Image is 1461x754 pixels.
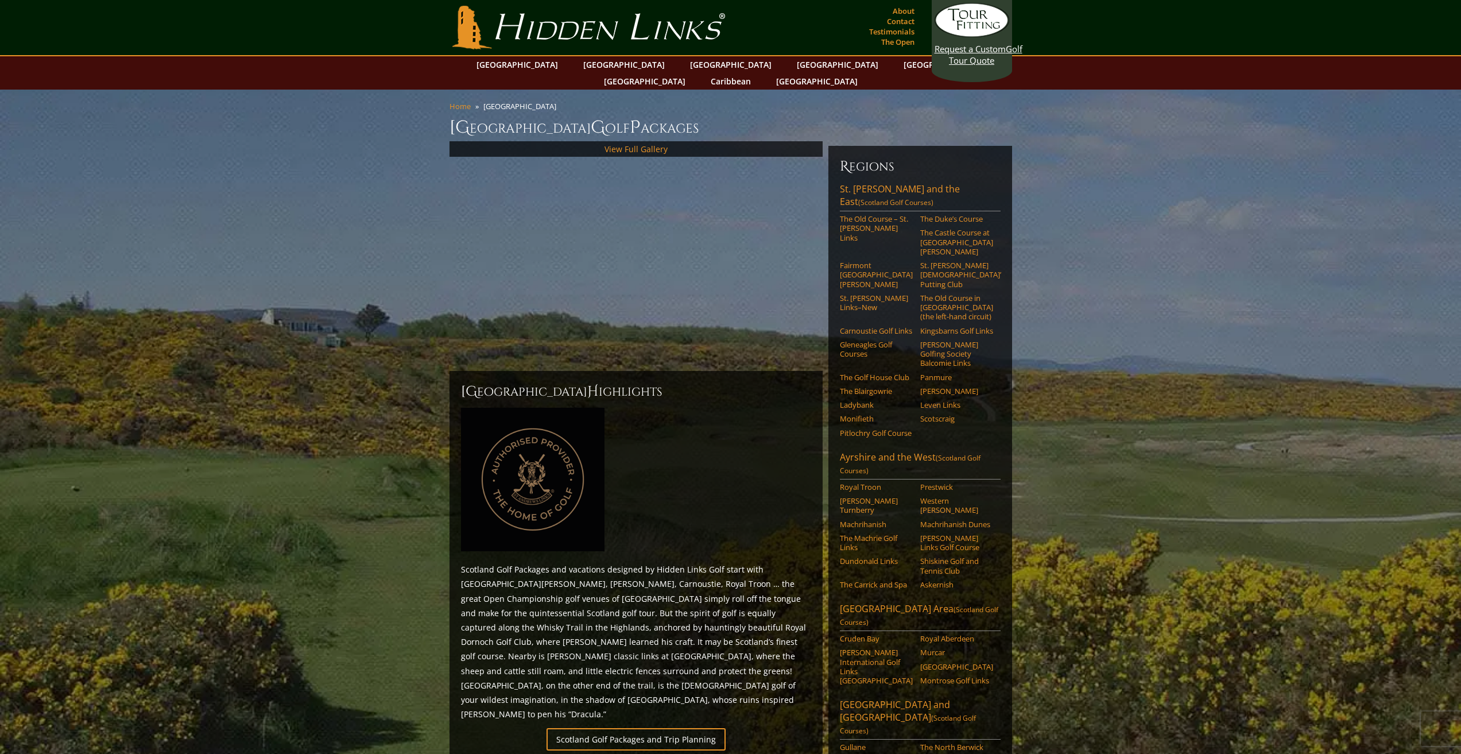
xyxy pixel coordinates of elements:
[920,228,993,256] a: The Castle Course at [GEOGRAPHIC_DATA][PERSON_NAME]
[878,34,917,50] a: The Open
[920,556,993,575] a: Shiskine Golf and Tennis Club
[840,157,1001,176] h6: Regions
[840,602,1001,631] a: [GEOGRAPHIC_DATA] Area(Scotland Golf Courses)
[920,414,993,423] a: Scotscraig
[840,414,913,423] a: Monifieth
[840,214,913,242] a: The Old Course – St. [PERSON_NAME] Links
[858,198,933,207] span: (Scotland Golf Courses)
[920,676,993,685] a: Montrose Golf Links
[920,214,993,223] a: The Duke’s Course
[884,13,917,29] a: Contact
[461,382,811,401] h2: [GEOGRAPHIC_DATA] ighlights
[898,56,991,73] a: [GEOGRAPHIC_DATA]
[840,428,913,438] a: Pitlochry Golf Course
[840,340,913,359] a: Gleneagles Golf Courses
[935,3,1009,66] a: Request a CustomGolf Tour Quote
[791,56,884,73] a: [GEOGRAPHIC_DATA]
[920,662,993,671] a: [GEOGRAPHIC_DATA]
[920,634,993,643] a: Royal Aberdeen
[587,382,599,401] span: H
[840,533,913,552] a: The Machrie Golf Links
[591,116,605,139] span: G
[920,340,993,368] a: [PERSON_NAME] Golfing Society Balcomie Links
[935,43,1006,55] span: Request a Custom
[840,261,913,289] a: Fairmont [GEOGRAPHIC_DATA][PERSON_NAME]
[840,482,913,492] a: Royal Troon
[840,648,913,685] a: [PERSON_NAME] International Golf Links [GEOGRAPHIC_DATA]
[840,605,998,627] span: (Scotland Golf Courses)
[920,400,993,409] a: Leven Links
[840,453,981,475] span: (Scotland Golf Courses)
[840,634,913,643] a: Cruden Bay
[920,326,993,335] a: Kingsbarns Golf Links
[920,743,993,752] a: The North Berwick
[840,373,913,382] a: The Golf House Club
[920,580,993,589] a: Askernish
[840,580,913,589] a: The Carrick and Spa
[578,56,671,73] a: [GEOGRAPHIC_DATA]
[890,3,917,19] a: About
[630,116,641,139] span: P
[604,144,668,154] a: View Full Gallery
[840,556,913,566] a: Dundonald Links
[471,56,564,73] a: [GEOGRAPHIC_DATA]
[483,101,561,111] li: [GEOGRAPHIC_DATA]
[840,400,913,409] a: Ladybank
[770,73,863,90] a: [GEOGRAPHIC_DATA]
[547,728,726,751] a: Scotland Golf Packages and Trip Planning
[920,533,993,552] a: [PERSON_NAME] Links Golf Course
[920,373,993,382] a: Panmure
[840,743,913,752] a: Gullane
[598,73,691,90] a: [GEOGRAPHIC_DATA]
[840,520,913,529] a: Machrihanish
[840,713,976,736] span: (Scotland Golf Courses)
[920,496,993,515] a: Western [PERSON_NAME]
[840,698,1001,740] a: [GEOGRAPHIC_DATA] and [GEOGRAPHIC_DATA](Scotland Golf Courses)
[920,293,993,322] a: The Old Course in [GEOGRAPHIC_DATA] (the left-hand circuit)
[840,451,1001,480] a: Ayrshire and the West(Scotland Golf Courses)
[840,183,1001,211] a: St. [PERSON_NAME] and the East(Scotland Golf Courses)
[920,648,993,657] a: Murcar
[840,496,913,515] a: [PERSON_NAME] Turnberry
[840,386,913,396] a: The Blairgowrie
[684,56,777,73] a: [GEOGRAPHIC_DATA]
[920,261,993,289] a: St. [PERSON_NAME] [DEMOGRAPHIC_DATA]’ Putting Club
[866,24,917,40] a: Testimonials
[920,386,993,396] a: [PERSON_NAME]
[920,520,993,529] a: Machrihanish Dunes
[840,293,913,312] a: St. [PERSON_NAME] Links–New
[840,326,913,335] a: Carnoustie Golf Links
[461,562,811,721] p: Scotland Golf Packages and vacations designed by Hidden Links Golf start with [GEOGRAPHIC_DATA][P...
[920,482,993,492] a: Prestwick
[449,101,471,111] a: Home
[449,116,1012,139] h1: [GEOGRAPHIC_DATA] olf ackages
[705,73,757,90] a: Caribbean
